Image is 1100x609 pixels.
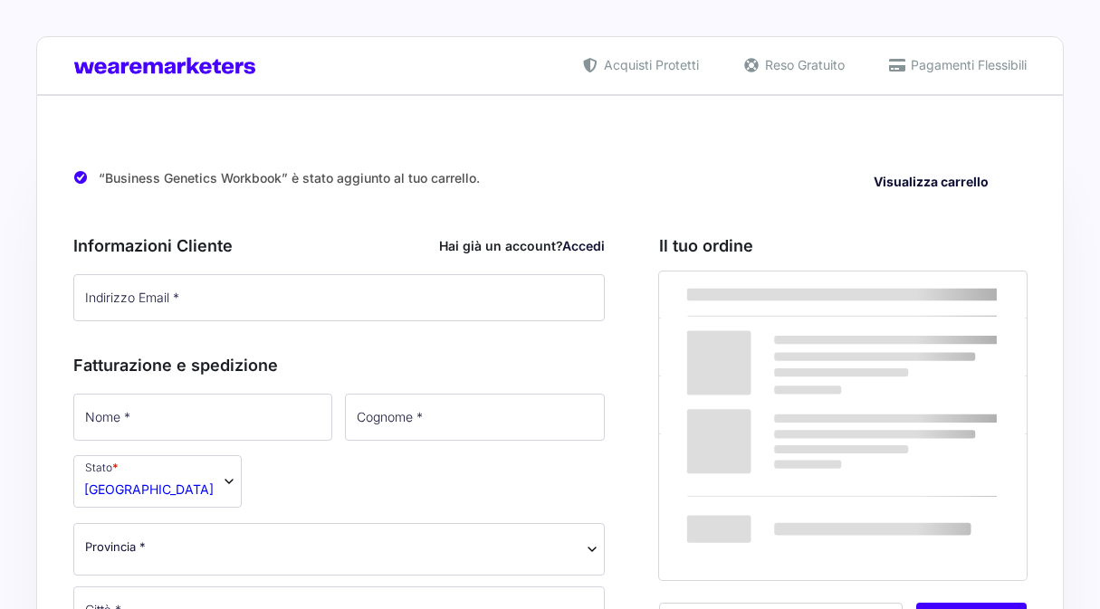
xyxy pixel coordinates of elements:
th: Subtotale [659,376,870,433]
span: Acquisti Protetti [599,55,699,74]
a: Accedi [562,238,605,253]
input: Cognome * [345,394,604,441]
span: Stato [73,455,242,508]
th: Prodotto [659,271,870,319]
h3: Informazioni Cliente [73,233,605,258]
h3: Fatturazione e spedizione [73,353,605,377]
span: Reso Gratuito [760,55,845,74]
div: “Business Genetics Workbook” è stato aggiunto al tuo carrello. [73,156,1027,202]
span: Italia [84,480,214,499]
th: Totale [659,433,870,579]
span: Provincia [73,523,605,576]
input: Nome * [73,394,332,441]
input: Indirizzo Email * [73,274,605,321]
h3: Il tuo ordine [659,233,1027,258]
th: Subtotale [869,271,1027,319]
td: Business Genetics Workbook [659,319,870,376]
span: Provincia * [85,538,146,557]
span: Pagamenti Flessibili [906,55,1027,74]
a: Visualizza carrello [861,168,1001,196]
div: Hai già un account? [439,236,605,255]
